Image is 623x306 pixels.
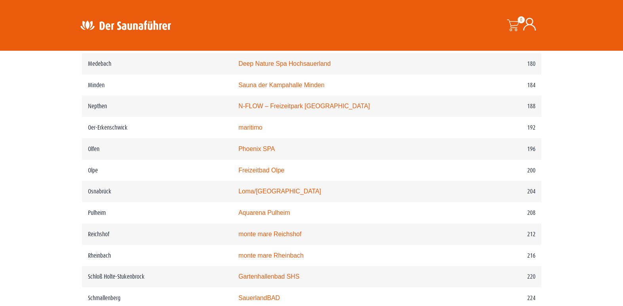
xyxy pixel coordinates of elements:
[459,181,541,202] td: 204
[459,224,541,245] td: 212
[238,60,331,67] a: Deep Nature Spa Hochsauerland
[82,202,232,224] td: Pulheim
[238,252,304,259] a: monte mare Rheinbach
[238,295,280,301] a: SauerlandBAD
[82,224,232,245] td: Reichshof
[82,53,232,75] td: Medebach
[82,160,232,181] td: Olpe
[459,160,541,181] td: 200
[459,202,541,224] td: 208
[518,16,525,23] span: 0
[82,181,232,202] td: Osnabrück
[82,138,232,160] td: Olfen
[238,167,284,174] a: Freizeitbad Olpe
[238,103,370,109] a: N-FLOW – Freizeitpark [GEOGRAPHIC_DATA]
[238,124,263,131] a: maritimo
[459,96,541,117] td: 188
[82,117,232,138] td: Oer-Erkenschwick
[238,231,301,237] a: monte mare Reichshof
[238,145,275,152] a: Phoenix SPA
[238,209,290,216] a: Aquarena Pulheim
[459,53,541,75] td: 180
[238,188,321,195] a: Loma/[GEOGRAPHIC_DATA]
[82,96,232,117] td: Nepthen
[459,117,541,138] td: 192
[459,245,541,266] td: 216
[459,75,541,96] td: 184
[459,266,541,287] td: 220
[238,82,324,88] a: Sauna der Kampahalle Minden
[82,75,232,96] td: Minden
[459,138,541,160] td: 196
[82,245,232,266] td: Rheinbach
[82,266,232,287] td: Schloß Holte-Stukenbrock
[238,273,299,280] a: Gartenhallenbad SHS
